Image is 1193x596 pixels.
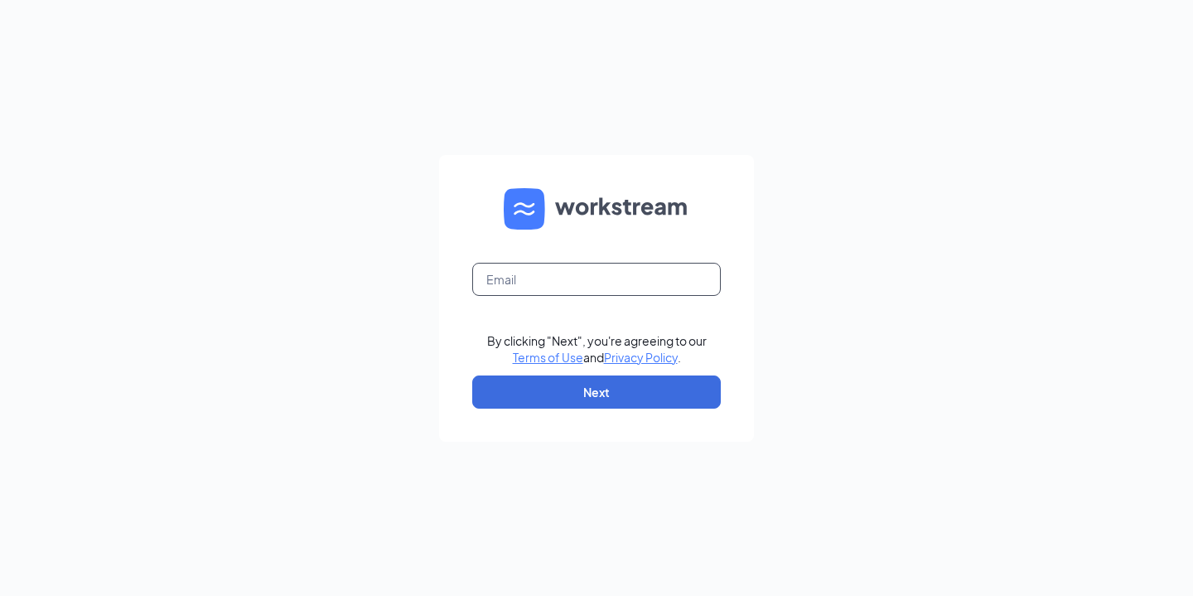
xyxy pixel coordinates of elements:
[504,188,689,230] img: WS logo and Workstream text
[472,263,721,296] input: Email
[513,350,583,365] a: Terms of Use
[472,376,721,409] button: Next
[604,350,678,365] a: Privacy Policy
[487,332,707,366] div: By clicking "Next", you're agreeing to our and .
